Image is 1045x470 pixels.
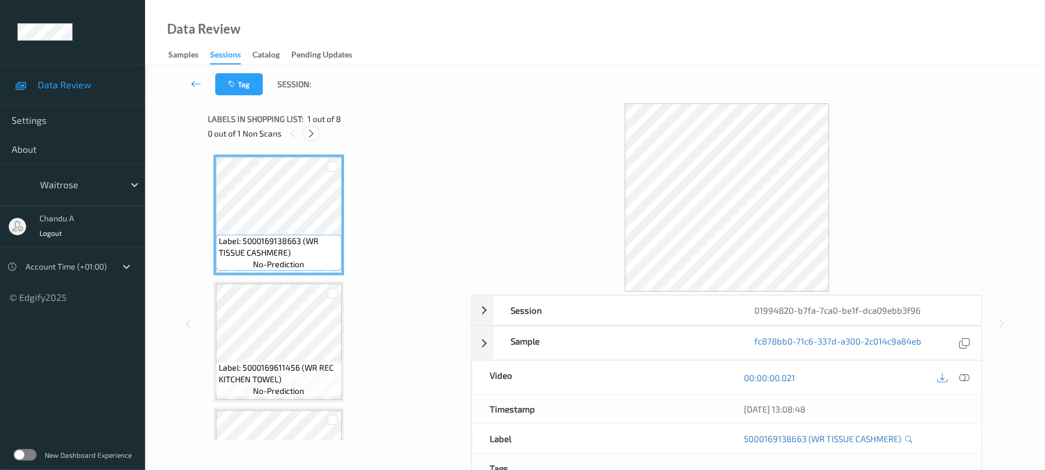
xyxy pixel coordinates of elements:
[210,47,252,64] a: Sessions
[744,372,795,383] a: 00:00:00.021
[253,259,304,270] span: no-prediction
[472,394,726,424] div: Timestamp
[208,113,303,125] span: Labels in shopping list:
[208,126,463,141] div: 0 out of 1 Non Scans
[755,335,922,351] a: fc878bb0-71c6-337d-a300-2c014c9a84eb
[744,403,964,415] div: [DATE] 13:08:48
[493,327,737,360] div: Sample
[472,326,982,360] div: Samplefc878bb0-71c6-337d-a300-2c014c9a84eb
[291,49,352,63] div: Pending Updates
[253,385,304,397] span: no-prediction
[277,78,311,90] span: Session:
[472,361,726,394] div: Video
[472,295,982,325] div: Session01994820-b7fa-7ca0-be1f-dca09ebb3f96
[744,433,902,444] a: 5000169138663 (WR TISSUE CASHMERE)
[252,47,291,63] a: Catalog
[168,49,198,63] div: Samples
[493,296,737,325] div: Session
[219,235,339,259] span: Label: 5000169138663 (WR TISSUE CASHMERE)
[210,49,241,64] div: Sessions
[472,424,726,453] div: Label
[291,47,364,63] a: Pending Updates
[252,49,280,63] div: Catalog
[168,47,210,63] a: Samples
[737,296,982,325] div: 01994820-b7fa-7ca0-be1f-dca09ebb3f96
[308,113,341,125] span: 1 out of 8
[215,73,263,95] button: Tag
[167,23,240,35] div: Data Review
[219,362,339,385] span: Label: 5000169611456 (WR REC KITCHEN TOWEL)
